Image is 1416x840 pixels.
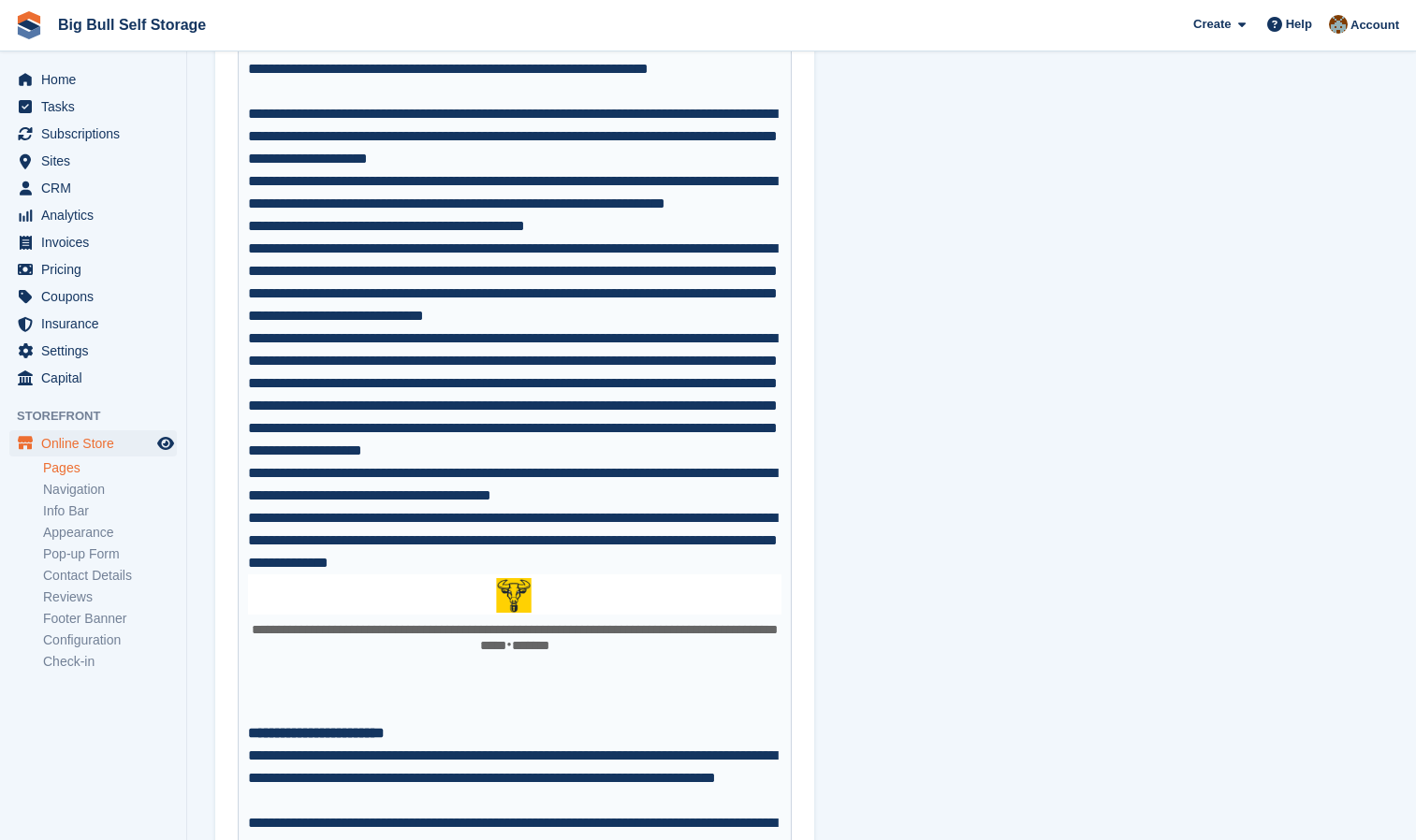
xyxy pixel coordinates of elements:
[9,148,177,174] a: menu
[1286,15,1312,34] span: Help
[9,175,177,201] a: menu
[43,459,177,477] a: Pages
[41,148,153,174] span: Sites
[41,365,153,391] span: Capital
[43,588,177,606] a: Reviews
[41,66,153,93] span: Home
[41,175,153,201] span: CRM
[1350,16,1399,35] span: Account
[248,574,782,615] img: Highbridge%20Burnham%20on%20Sea%20Cheddar%20Somerset%20Bridgwater%20Weston%20Super%20Mare%20stora...
[41,338,153,364] span: Settings
[51,9,213,40] a: Big Bull Self Storage
[17,407,186,426] span: Storefront
[9,202,177,228] a: menu
[43,524,177,542] a: Appearance
[9,365,177,391] a: menu
[43,610,177,628] a: Footer Banner
[9,283,177,310] a: menu
[43,631,177,649] a: Configuration
[41,202,153,228] span: Analytics
[41,311,153,337] span: Insurance
[9,94,177,120] a: menu
[43,567,177,585] a: Contact Details
[9,338,177,364] a: menu
[41,229,153,255] span: Invoices
[41,121,153,147] span: Subscriptions
[43,481,177,499] a: Navigation
[1329,15,1348,34] img: Mike Llewellen Palmer
[15,11,43,39] img: stora-icon-8386f47178a22dfd0bd8f6a31ec36ba5ce8667c1dd55bd0f319d3a0aa187defe.svg
[43,502,177,520] a: Info Bar
[1193,15,1231,34] span: Create
[41,430,153,456] span: Online Store
[9,66,177,93] a: menu
[41,283,153,310] span: Coupons
[43,653,177,671] a: Check-in
[41,256,153,282] span: Pricing
[41,94,153,120] span: Tasks
[9,430,177,456] a: menu
[154,432,177,455] a: Preview store
[9,256,177,282] a: menu
[9,121,177,147] a: menu
[43,545,177,563] a: Pop-up Form
[9,311,177,337] a: menu
[9,229,177,255] a: menu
